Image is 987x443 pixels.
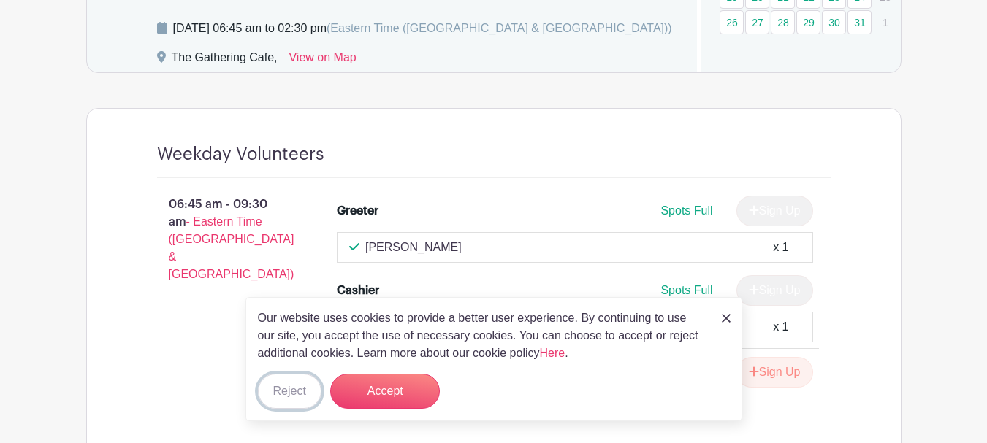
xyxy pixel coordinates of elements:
[660,204,712,217] span: Spots Full
[847,10,872,34] a: 31
[660,284,712,296] span: Spots Full
[773,239,788,256] div: x 1
[540,347,565,359] a: Here
[771,10,795,34] a: 28
[258,309,706,362] p: Our website uses cookies to provide a better user experience. By continuing to use our site, you ...
[289,49,356,72] a: View on Map
[327,22,672,34] span: (Eastern Time ([GEOGRAPHIC_DATA] & [GEOGRAPHIC_DATA]))
[258,374,321,409] button: Reject
[822,10,846,34] a: 30
[873,11,897,34] p: 1
[169,215,294,280] span: - Eastern Time ([GEOGRAPHIC_DATA] & [GEOGRAPHIC_DATA])
[134,190,314,289] p: 06:45 am - 09:30 am
[157,144,324,165] h4: Weekday Volunteers
[337,202,378,220] div: Greeter
[173,20,672,37] div: [DATE] 06:45 am to 02:30 pm
[773,318,788,336] div: x 1
[722,314,731,323] img: close_button-5f87c8562297e5c2d7936805f587ecaba9071eb48480494691a3f1689db116b3.svg
[736,357,813,388] button: Sign Up
[796,10,820,34] a: 29
[745,10,769,34] a: 27
[330,374,440,409] button: Accept
[720,10,744,34] a: 26
[337,282,379,299] div: Cashier
[172,49,278,72] div: The Gathering Cafe,
[365,239,462,256] p: [PERSON_NAME]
